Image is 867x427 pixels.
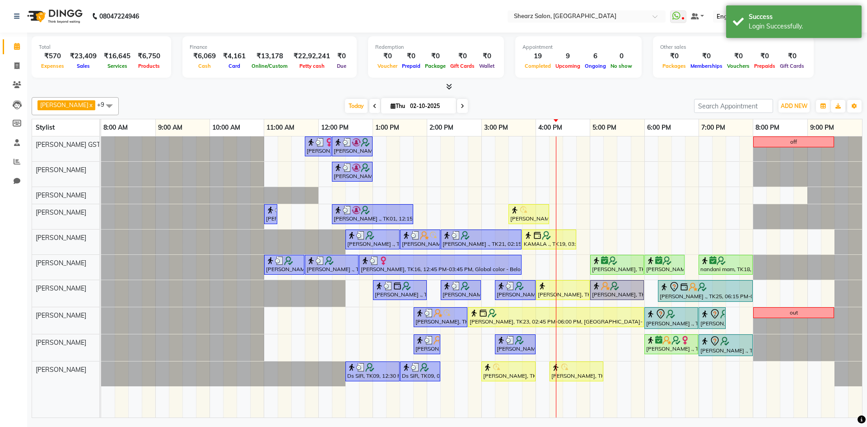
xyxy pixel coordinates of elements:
[375,43,497,51] div: Redemption
[590,121,619,134] a: 5:00 PM
[477,63,497,69] span: Wallet
[136,63,162,69] span: Products
[36,123,55,131] span: Stylist
[550,363,602,380] div: [PERSON_NAME], TK14, 04:15 PM-05:15 PM, Haircut By Master Stylist - [DEMOGRAPHIC_DATA]
[749,22,855,31] div: Login Successfully.
[75,63,92,69] span: Sales
[249,63,290,69] span: Online/Custom
[346,363,399,380] div: Ds SIR, TK09, 12:30 PM-01:30 PM, Haircut By Master Stylist- [DEMOGRAPHIC_DATA]
[808,121,836,134] a: 9:00 PM
[645,309,697,328] div: [PERSON_NAME] ., TK02, 06:00 PM-07:00 PM, Men Haircut with Mr.Dinesh
[645,121,673,134] a: 6:00 PM
[448,51,477,61] div: ₹0
[753,121,782,134] a: 8:00 PM
[645,336,697,353] div: [PERSON_NAME] ., TK04, 06:00 PM-07:00 PM, Signature pedicure
[469,309,643,326] div: [PERSON_NAME], TK23, 02:45 PM-06:00 PM, [GEOGRAPHIC_DATA]- 5999,Global Color -Upto Waist - Majire...
[36,141,131,149] span: [PERSON_NAME] GSTIN - 21123
[100,51,134,61] div: ₹16,645
[448,63,477,69] span: Gift Cards
[781,103,807,109] span: ADD NEW
[660,63,688,69] span: Packages
[190,51,219,61] div: ₹6,069
[688,51,725,61] div: ₹0
[373,121,401,134] a: 1:00 PM
[249,51,290,61] div: ₹13,178
[583,51,608,61] div: 6
[400,63,423,69] span: Prepaid
[752,63,778,69] span: Prepaids
[591,256,643,273] div: [PERSON_NAME], TK17, 05:00 PM-06:00 PM, Haircut By Master Stylist- [DEMOGRAPHIC_DATA]
[778,63,806,69] span: Gift Cards
[608,51,634,61] div: 0
[39,63,66,69] span: Expenses
[553,51,583,61] div: 9
[333,138,372,155] div: [PERSON_NAME] ., TK01, 12:15 PM-01:00 PM, Upperlip stripless,Chin stripless,Eyebrow threading wit...
[645,256,684,273] div: [PERSON_NAME], TK17, 06:00 PM-06:45 PM, [PERSON_NAME] Faded with Master
[415,309,466,326] div: [PERSON_NAME], TK15, 01:45 PM-02:45 PM, Men Haircut with Mr.Dinesh (₹976)
[608,63,634,69] span: No show
[375,63,400,69] span: Voucher
[442,282,480,299] div: [PERSON_NAME] ., TK20, 02:15 PM-03:00 PM, [PERSON_NAME] Faded with Sr. (₹500)
[688,63,725,69] span: Memberships
[36,259,86,267] span: [PERSON_NAME]
[345,99,368,113] span: Today
[36,234,86,242] span: [PERSON_NAME]
[105,63,130,69] span: Services
[400,51,423,61] div: ₹0
[319,121,351,134] a: 12:00 PM
[134,51,164,61] div: ₹6,750
[190,43,350,51] div: Finance
[89,101,93,108] a: x
[334,51,350,61] div: ₹0
[536,121,564,134] a: 4:00 PM
[375,51,400,61] div: ₹0
[553,63,583,69] span: Upcoming
[509,206,548,223] div: [PERSON_NAME], TK14, 03:30 PM-04:15 PM, Brazilian stripless international wax (₹1804)
[442,231,521,248] div: [PERSON_NAME] ., TK21, 02:15 PM-03:45 PM, Haircut By Sr.Stylist - [DEMOGRAPHIC_DATA][PERSON_NAME]...
[99,4,139,29] b: 08047224946
[333,206,412,223] div: [PERSON_NAME] ., TK01, 12:15 PM-01:45 PM, Head massage with oil women (₹619),Loreal Hairwash & Bl...
[749,12,855,22] div: Success
[36,284,86,292] span: [PERSON_NAME]
[725,51,752,61] div: ₹0
[778,100,810,113] button: ADD NEW
[297,63,327,69] span: Petty cash
[265,206,276,223] div: [PERSON_NAME] ., TK10, 11:00 AM-11:15 AM, Eyebrow threading (₹71)
[97,101,111,108] span: +9
[423,63,448,69] span: Package
[522,63,553,69] span: Completed
[522,51,553,61] div: 19
[226,63,242,69] span: Card
[522,43,634,51] div: Appointment
[423,51,448,61] div: ₹0
[360,256,521,273] div: [PERSON_NAME], TK16, 12:45 PM-03:45 PM, Global color - Below Shoulder - Inoa,K - Fusio Dose Plus ...
[477,51,497,61] div: ₹0
[482,121,510,134] a: 3:00 PM
[333,163,372,180] div: [PERSON_NAME] ., TK01, 12:15 PM-01:00 PM, Full hand international wax (₹450),Peel off underarms w...
[265,256,303,273] div: [PERSON_NAME] ., TK10, 11:00 AM-11:45 AM, [PERSON_NAME] Faded with Master
[482,363,535,380] div: [PERSON_NAME], TK14, 03:00 PM-04:00 PM, Haircut By Master Stylist - [DEMOGRAPHIC_DATA]
[36,338,86,347] span: [PERSON_NAME]
[40,101,89,108] span: [PERSON_NAME]
[36,311,86,319] span: [PERSON_NAME]
[699,336,752,355] div: [PERSON_NAME] ., TK02, 07:00 PM-08:00 PM, Signature pedicure
[388,103,407,109] span: Thu
[699,256,752,273] div: nandani mam, TK18, 07:00 PM-08:00 PM, Haircut By Master Stylist- [DEMOGRAPHIC_DATA]
[496,336,535,353] div: [PERSON_NAME] ., TK20, 03:15 PM-04:00 PM, Head Massage with Elixir - Men (₹1100),Kerastase Hair W...
[660,43,806,51] div: Other sales
[496,282,535,299] div: [PERSON_NAME] ., TK22, 03:15 PM-04:00 PM, [PERSON_NAME] Faded with Sr.
[401,231,439,248] div: [PERSON_NAME], TK15, 01:30 PM-02:15 PM, kids hair cut (₹600)
[346,231,399,248] div: [PERSON_NAME] ., TK11, 12:30 PM-01:30 PM, Haircut By Master Stylist- [DEMOGRAPHIC_DATA]
[306,256,358,273] div: [PERSON_NAME] ., TK10, 11:45 AM-12:45 PM, Haircut By Master Stylist- [DEMOGRAPHIC_DATA]
[335,63,349,69] span: Due
[264,121,297,134] a: 11:00 AM
[306,138,331,155] div: [PERSON_NAME], TK16, 11:45 AM-12:15 PM, French gel polish 10 tips (₹1113)
[39,51,66,61] div: ₹570
[591,282,643,299] div: [PERSON_NAME], TK07, 05:00 PM-06:00 PM, Haircut By Sr.Stylist - [DEMOGRAPHIC_DATA]
[36,166,86,174] span: [PERSON_NAME]
[374,282,426,299] div: [PERSON_NAME] ., TK12, 01:00 PM-02:00 PM, Haircut By Sr.Stylist - [DEMOGRAPHIC_DATA]
[415,336,439,353] div: [PERSON_NAME], TK15, 01:45 PM-02:15 PM, Head massage with oil men
[790,138,797,146] div: off
[101,121,130,134] a: 8:00 AM
[427,121,456,134] a: 2:00 PM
